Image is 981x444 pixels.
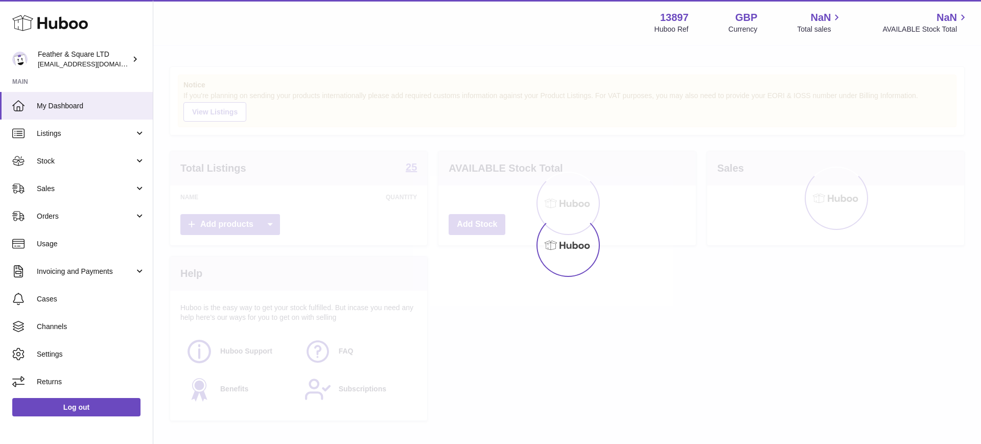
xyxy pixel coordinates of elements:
span: Settings [37,349,145,359]
span: Cases [37,294,145,304]
a: NaN Total sales [797,11,843,34]
span: NaN [810,11,831,25]
span: Sales [37,184,134,194]
a: Log out [12,398,141,416]
span: Orders [37,212,134,221]
span: [EMAIL_ADDRESS][DOMAIN_NAME] [38,60,150,68]
a: NaN AVAILABLE Stock Total [882,11,969,34]
span: AVAILABLE Stock Total [882,25,969,34]
div: Feather & Square LTD [38,50,130,69]
span: Channels [37,322,145,332]
span: Total sales [797,25,843,34]
div: Currency [729,25,758,34]
strong: 13897 [660,11,689,25]
span: Listings [37,129,134,138]
span: Invoicing and Payments [37,267,134,276]
img: feathernsquare@gmail.com [12,52,28,67]
span: Stock [37,156,134,166]
span: Returns [37,377,145,387]
strong: GBP [735,11,757,25]
span: Usage [37,239,145,249]
span: NaN [937,11,957,25]
span: My Dashboard [37,101,145,111]
div: Huboo Ref [655,25,689,34]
